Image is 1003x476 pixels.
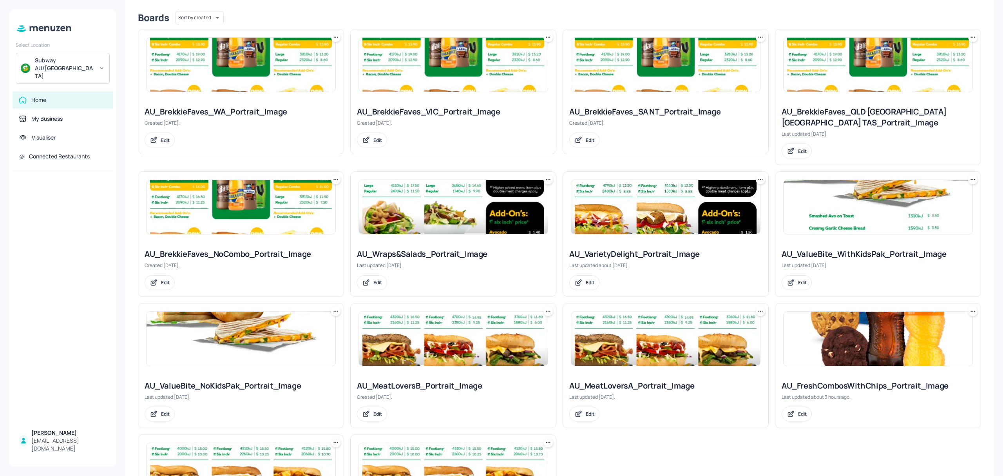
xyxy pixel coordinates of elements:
img: 2025-07-18-17528193516553b39uzvwtff.jpeg [147,312,335,366]
div: Edit [586,411,594,417]
img: 2025-09-25-17587588937729nioi1xyxp.jpeg [784,180,972,234]
div: Edit [586,137,594,144]
div: Boards [138,11,169,24]
div: Edit [586,279,594,286]
img: 2025-07-21-175305784259452h8b2m9a37.jpeg [359,180,548,234]
div: Edit [373,411,382,417]
img: 2025-10-13-1760397505047kwwmurm5izi.jpeg [784,312,972,366]
div: Last updated [DATE]. [145,394,337,400]
div: Last updated about 3 hours ago. [782,394,974,400]
div: Select Location [16,42,110,48]
div: Last updated [DATE]. [357,262,550,269]
div: Last updated about [DATE]. [569,262,762,269]
div: AU_MeatLoversA_Portrait_Image [569,380,762,391]
div: Edit [798,279,807,286]
img: 2025-08-13-1755054394657w114v442v9r.jpeg [784,38,972,92]
div: My Business [31,115,63,123]
div: Edit [373,279,382,286]
div: AU_BrekkieFaves_SA NT_Portrait_Image [569,106,762,117]
div: AU_ValueBite_WithKidsPak_Portrait_Image [782,249,974,260]
div: Created [DATE]. [569,120,762,126]
img: 2025-07-18-1752815679372ijvt6mkeq1.jpeg [147,180,335,234]
img: 2025-08-13-1755054394657w114v442v9r.jpeg [359,38,548,92]
div: Connected Restaurants [29,153,90,160]
div: AU_BrekkieFaves_VIC_Portrait_Image [357,106,550,117]
div: [PERSON_NAME] [31,429,107,437]
div: [EMAIL_ADDRESS][DOMAIN_NAME] [31,437,107,452]
div: Subway AU/[GEOGRAPHIC_DATA] [35,56,94,80]
div: AU_MeatLoversB_Portrait_Image [357,380,550,391]
div: Home [31,96,46,104]
div: Edit [161,411,170,417]
div: Visualiser [32,134,56,142]
div: Sort by created [175,10,224,25]
div: Last updated [DATE]. [782,131,974,137]
div: Last updated [DATE]. [569,394,762,400]
div: AU_BrekkieFaves_NoCombo_Portrait_Image [145,249,337,260]
img: 2025-07-18-1752818564986w6yhk3vjx2.jpeg [571,312,760,366]
div: AU_BrekkieFaves_WA_Portrait_Image [145,106,337,117]
div: AU_FreshCombosWithChips_Portrait_Image [782,380,974,391]
div: Created [DATE]. [357,120,550,126]
div: Created [DATE]. [145,262,337,269]
div: Edit [161,137,170,144]
div: Created [DATE]. [145,120,337,126]
div: Edit [798,148,807,154]
div: Created [DATE]. [357,394,550,400]
img: 2025-07-18-1752818564986w6yhk3vjx2.jpeg [359,312,548,366]
div: AU_VarietyDelight_Portrait_Image [569,249,762,260]
img: 2025-08-26-17561808980876tg3enf18bp.jpeg [571,180,760,234]
img: avatar [21,64,30,73]
div: Edit [373,137,382,144]
div: AU_BrekkieFaves_QLD [GEOGRAPHIC_DATA] [GEOGRAPHIC_DATA] TAS_Portrait_Image [782,106,974,128]
div: AU_Wraps&Salads_Portrait_Image [357,249,550,260]
div: Edit [161,279,170,286]
div: Edit [798,411,807,417]
div: Last updated [DATE]. [782,262,974,269]
img: 2025-08-13-1755054394657w114v442v9r.jpeg [571,38,760,92]
img: 2025-08-13-1755054394657w114v442v9r.jpeg [147,38,335,92]
div: AU_ValueBite_NoKidsPak_Portrait_Image [145,380,337,391]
